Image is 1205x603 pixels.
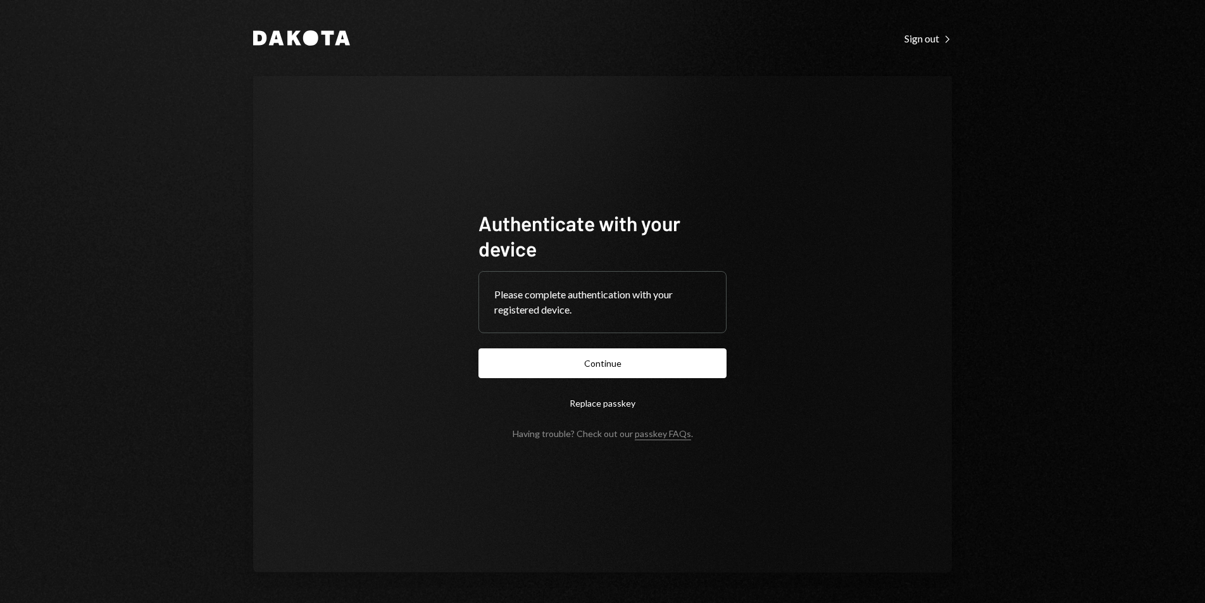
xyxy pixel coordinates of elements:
[494,287,711,317] div: Please complete authentication with your registered device.
[478,388,727,418] button: Replace passkey
[478,348,727,378] button: Continue
[635,428,691,440] a: passkey FAQs
[904,31,952,45] a: Sign out
[904,32,952,45] div: Sign out
[513,428,693,439] div: Having trouble? Check out our .
[478,210,727,261] h1: Authenticate with your device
